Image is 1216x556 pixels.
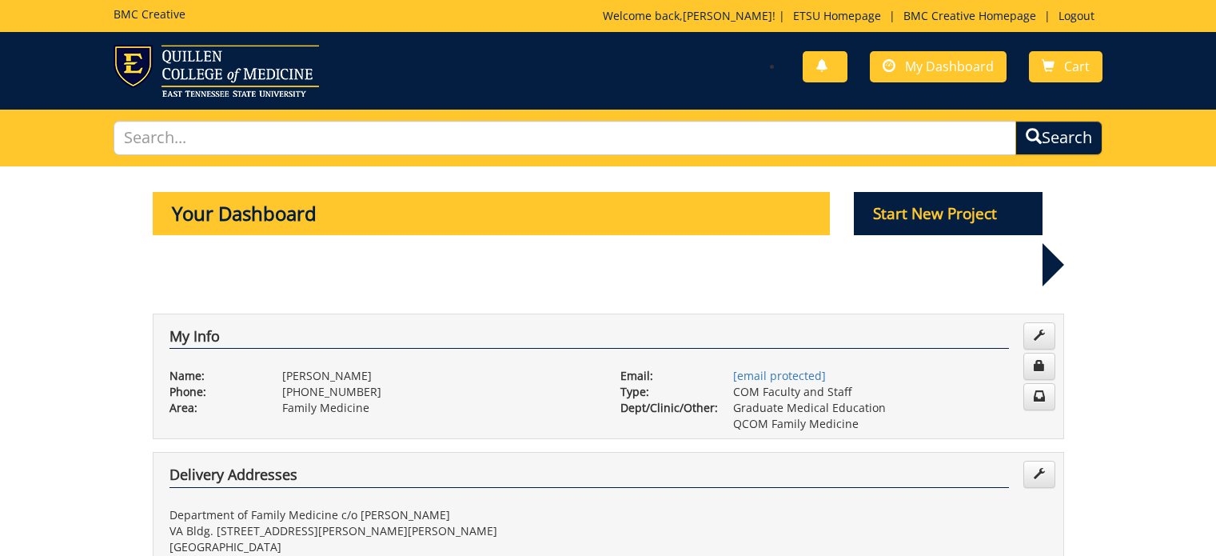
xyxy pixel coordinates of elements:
[114,121,1017,155] input: Search...
[1023,322,1055,350] a: Edit Info
[114,45,319,97] img: ETSU logo
[1015,121,1102,155] button: Search
[114,8,185,20] h5: BMC Creative
[169,368,258,384] p: Name:
[733,416,1047,432] p: QCOM Family Medicine
[282,368,596,384] p: [PERSON_NAME]
[620,368,709,384] p: Email:
[870,51,1007,82] a: My Dashboard
[169,539,596,555] p: [GEOGRAPHIC_DATA]
[169,384,258,400] p: Phone:
[620,400,709,416] p: Dept/Clinic/Other:
[733,368,826,383] a: [email protected]
[1051,8,1102,23] a: Logout
[785,8,889,23] a: ETSU Homepage
[169,467,1009,488] h4: Delivery Addresses
[620,384,709,400] p: Type:
[282,384,596,400] p: [PHONE_NUMBER]
[282,400,596,416] p: Family Medicine
[854,207,1043,222] a: Start New Project
[169,329,1009,350] h4: My Info
[905,58,994,75] span: My Dashboard
[169,400,258,416] p: Area:
[153,192,831,235] p: Your Dashboard
[169,523,596,539] p: VA Bldg. [STREET_ADDRESS][PERSON_NAME][PERSON_NAME]
[733,384,1047,400] p: COM Faculty and Staff
[683,8,772,23] a: [PERSON_NAME]
[603,8,1102,24] p: Welcome back, ! | | |
[1064,58,1090,75] span: Cart
[169,507,596,523] p: Department of Family Medicine c/o [PERSON_NAME]
[895,8,1044,23] a: BMC Creative Homepage
[854,192,1043,235] p: Start New Project
[1023,383,1055,410] a: Change Communication Preferences
[1029,51,1102,82] a: Cart
[1023,353,1055,380] a: Change Password
[733,400,1047,416] p: Graduate Medical Education
[1023,461,1055,488] a: Edit Addresses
